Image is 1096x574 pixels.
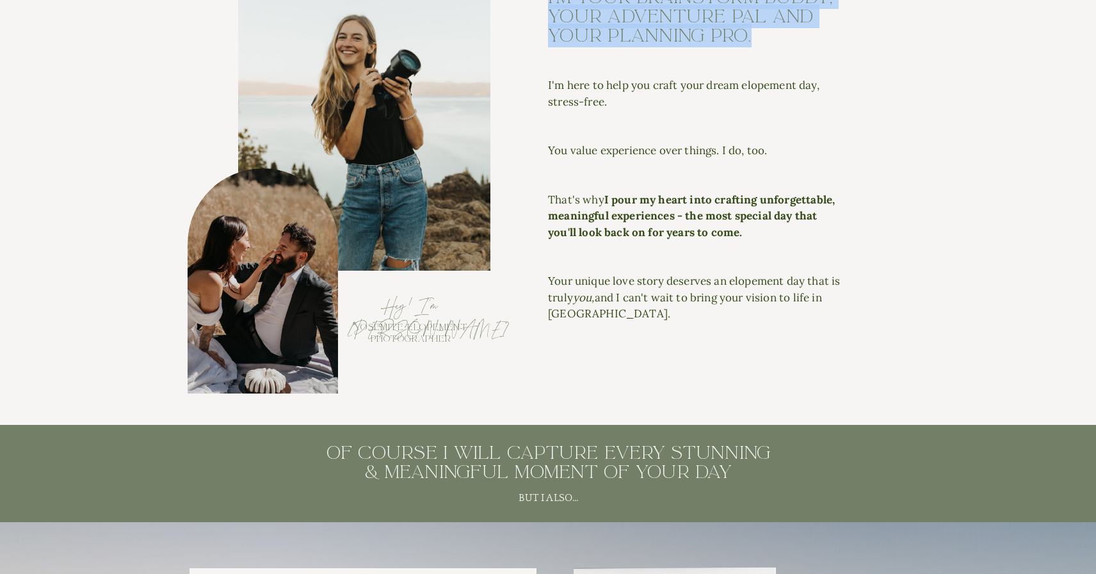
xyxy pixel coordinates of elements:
[573,291,595,305] i: you,
[319,443,777,484] h2: of course I will capture every stunning & meaningful moment of your day
[548,193,835,239] b: I pour my heart into crafting unforgettable, meaningful experiences - the most special day that y...
[349,296,472,319] p: Hey! I'm [PERSON_NAME]
[322,322,500,349] h3: YOSEMITE elopement photographer
[508,490,589,504] h3: but i also...
[548,77,846,319] p: I'm here to help you craft your dream elopement day, stress-free. You value experience over thing...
